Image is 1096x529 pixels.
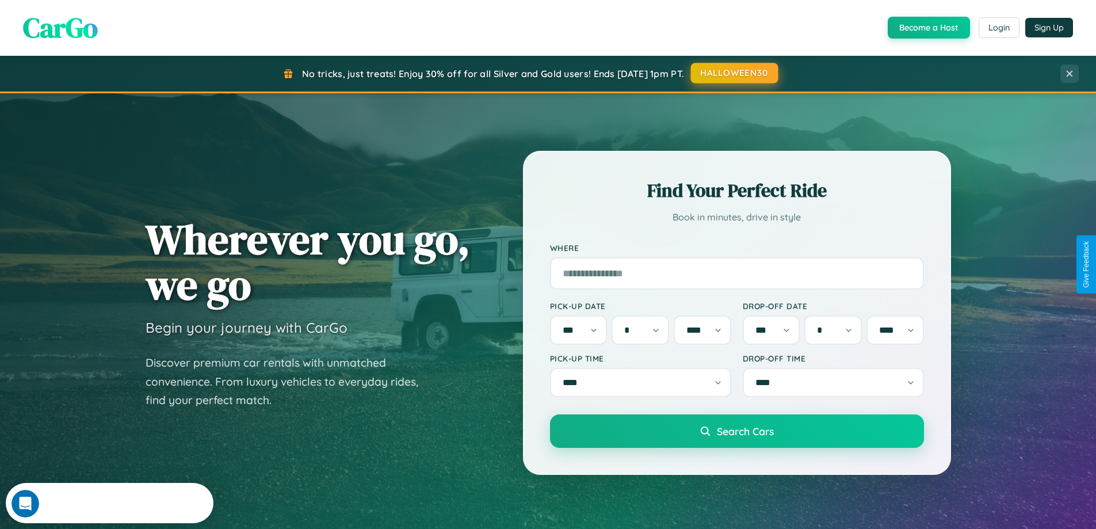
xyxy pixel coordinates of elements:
[550,178,924,203] h2: Find Your Perfect Ride
[146,216,470,307] h1: Wherever you go, we go
[302,68,684,79] span: No tricks, just treats! Enjoy 30% off for all Silver and Gold users! Ends [DATE] 1pm PT.
[550,414,924,448] button: Search Cars
[691,63,778,83] button: HALLOWEEN30
[23,9,98,47] span: CarGo
[550,353,731,363] label: Pick-up Time
[550,243,924,253] label: Where
[979,17,1019,38] button: Login
[146,353,433,410] p: Discover premium car rentals with unmatched convenience. From luxury vehicles to everyday rides, ...
[888,17,970,39] button: Become a Host
[743,301,924,311] label: Drop-off Date
[1025,18,1073,37] button: Sign Up
[743,353,924,363] label: Drop-off Time
[6,483,213,523] iframe: Intercom live chat discovery launcher
[1082,241,1090,288] div: Give Feedback
[550,209,924,226] p: Book in minutes, drive in style
[12,490,39,517] iframe: Intercom live chat
[717,425,774,437] span: Search Cars
[146,319,347,336] h3: Begin your journey with CarGo
[550,301,731,311] label: Pick-up Date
